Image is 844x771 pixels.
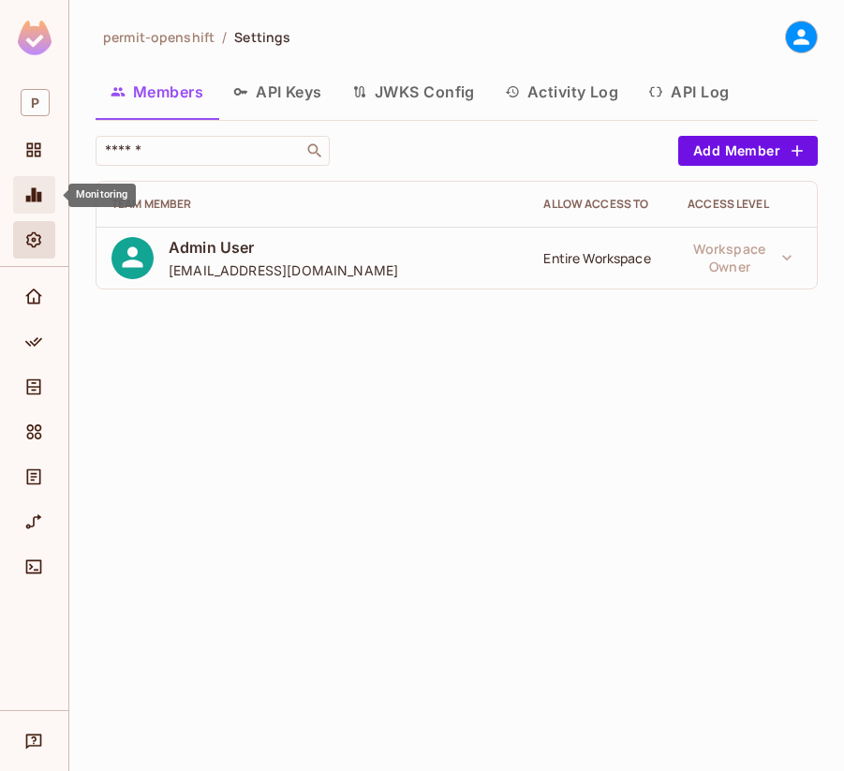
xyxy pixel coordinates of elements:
button: Add Member [678,136,818,166]
span: [EMAIL_ADDRESS][DOMAIN_NAME] [169,261,398,279]
span: Settings [234,28,290,46]
button: API Keys [218,68,337,115]
img: SReyMgAAAABJRU5ErkJggg== [18,21,52,55]
button: JWKS Config [337,68,490,115]
div: Settings [13,221,55,259]
span: Admin User [169,237,398,258]
div: Access Level [688,197,802,212]
div: Home [13,278,55,316]
div: Monitoring [68,184,136,207]
button: Members [96,68,218,115]
div: URL Mapping [13,503,55,541]
div: Monitoring [13,176,55,214]
div: Elements [13,413,55,451]
div: Connect [13,548,55,586]
span: permit-openshift [103,28,215,46]
div: Entire Workspace [543,249,658,267]
div: Help & Updates [13,722,55,760]
span: P [21,89,50,116]
div: Team Member [111,197,513,212]
div: Workspace: permit-openshift [13,82,55,124]
button: Workspace Owner [680,239,802,276]
div: Directory [13,368,55,406]
button: Activity Log [490,68,634,115]
button: API Log [633,68,744,115]
div: Allow Access to [543,197,658,212]
div: Audit Log [13,458,55,496]
div: Policy [13,323,55,361]
li: / [222,28,227,46]
div: Projects [13,131,55,169]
